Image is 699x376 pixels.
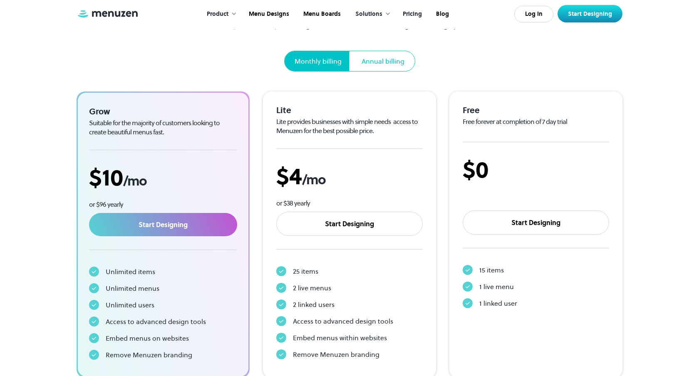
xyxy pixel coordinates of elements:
[89,163,237,191] div: $
[479,265,504,275] div: 15 items
[463,117,609,126] div: Free forever at completion of 7 day trial
[89,119,237,136] div: Suitable for the majority of customers looking to create beautiful menus fast.
[241,1,295,27] a: Menu Designs
[293,349,379,359] div: Remove Menuzen branding
[106,267,155,277] div: Unlimited items
[123,172,146,190] span: /mo
[289,160,302,192] span: 4
[362,56,404,66] div: Annual billing
[558,5,622,22] a: Start Designing
[302,171,325,189] span: /mo
[293,266,318,276] div: 25 items
[207,10,228,19] div: Product
[276,212,423,236] a: Start Designing
[276,105,423,116] div: Lite
[293,283,331,293] div: 2 live menus
[106,317,206,327] div: Access to advanced design tools
[106,283,159,293] div: Unlimited menus
[395,1,428,27] a: Pricing
[514,6,553,22] a: Log In
[479,298,517,308] div: 1 linked user
[276,162,423,190] div: $
[463,105,609,116] div: Free
[89,213,237,236] a: Start Designing
[89,200,237,209] div: or $96 yearly
[106,333,189,343] div: Embed menus on websites
[106,300,154,310] div: Unlimited users
[293,333,387,343] div: Embed menus within websites
[276,117,423,135] div: Lite provides businesses with simple needs access to Menuzen for the best possible price.
[479,282,514,292] div: 1 live menu
[295,1,347,27] a: Menu Boards
[293,316,393,326] div: Access to advanced design tools
[428,1,455,27] a: Blog
[102,161,123,193] span: 10
[463,156,609,183] div: $0
[293,299,335,309] div: 2 linked users
[106,350,192,360] div: Remove Menuzen branding
[198,1,241,27] div: Product
[276,199,423,208] div: or $38 yearly
[295,56,342,66] div: Monthly billing
[355,10,382,19] div: Solutions
[463,210,609,235] a: Start Designing
[347,1,395,27] div: Solutions
[89,106,237,117] div: Grow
